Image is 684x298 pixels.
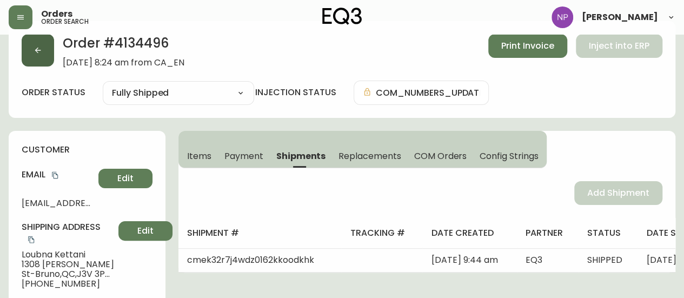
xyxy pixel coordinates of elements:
[414,150,467,162] span: COM Orders
[582,13,658,22] span: [PERSON_NAME]
[137,225,154,237] span: Edit
[350,227,414,239] h4: tracking #
[22,269,114,279] span: St-Bruno , QC , J3V 3P3 , CA
[22,279,114,289] span: [PHONE_NUMBER]
[63,34,184,58] h2: Order # 4134496
[41,10,72,18] span: Orders
[98,169,152,188] button: Edit
[224,150,263,162] span: Payment
[22,250,114,260] span: Loubna Kettani
[480,150,538,162] span: Config Strings
[187,227,333,239] h4: shipment #
[22,221,114,246] h4: Shipping Address
[117,173,134,184] span: Edit
[118,221,172,241] button: Edit
[26,234,37,245] button: copy
[22,87,85,98] label: order status
[526,227,570,239] h4: partner
[187,150,211,162] span: Items
[552,6,573,28] img: 50f1e64a3f95c89b5c5247455825f96f
[488,34,567,58] button: Print Invoice
[431,227,508,239] h4: date created
[338,150,401,162] span: Replacements
[322,8,362,25] img: logo
[22,198,94,208] span: [EMAIL_ADDRESS][DOMAIN_NAME]
[63,58,184,68] span: [DATE] 8:24 am from CA_EN
[50,170,61,181] button: copy
[276,150,326,162] span: Shipments
[587,254,622,266] span: SHIPPED
[187,254,314,266] span: cmek32r7j4wdz0162kkoodkhk
[526,254,542,266] span: EQ3
[587,227,629,239] h4: status
[22,169,94,181] h4: Email
[501,40,554,52] span: Print Invoice
[255,87,336,98] h4: injection status
[22,144,152,156] h4: customer
[41,18,89,25] h5: order search
[22,260,114,269] span: 1308 [PERSON_NAME]
[431,254,497,266] span: [DATE] 9:44 am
